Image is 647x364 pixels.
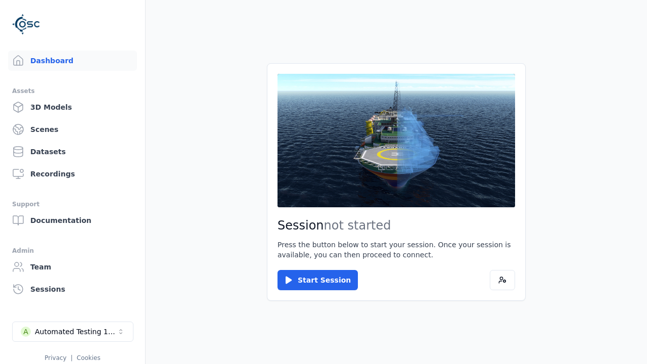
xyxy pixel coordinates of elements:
span: | [71,354,73,361]
div: Admin [12,245,133,257]
a: Documentation [8,210,137,231]
a: 3D Models [8,97,137,117]
a: Dashboard [8,51,137,71]
a: Recordings [8,164,137,184]
h2: Session [278,217,515,234]
span: not started [324,218,391,233]
a: Cookies [77,354,101,361]
a: Sessions [8,279,137,299]
a: Team [8,257,137,277]
button: Select a workspace [12,322,133,342]
a: Datasets [8,142,137,162]
img: Logo [12,10,40,38]
a: Scenes [8,119,137,140]
div: Automated Testing 1 - Playwright [35,327,117,337]
a: Privacy [44,354,66,361]
button: Start Session [278,270,358,290]
p: Press the button below to start your session. Once your session is available, you can then procee... [278,240,515,260]
div: Assets [12,85,133,97]
div: A [21,327,31,337]
div: Support [12,198,133,210]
